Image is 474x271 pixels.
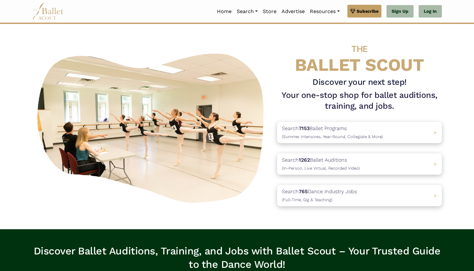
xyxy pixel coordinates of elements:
a: Store [260,5,279,18]
p: Search Ballet Auditions [282,156,360,172]
img: gem.svg [350,8,355,15]
b: 1262 [299,157,310,163]
a: Advertise [279,5,307,18]
h1: Your one-stop shop for ballet auditions, training, and jobs. [277,90,442,112]
a: Home [214,5,234,18]
a: Subscribe [347,5,381,18]
a: Search1262Ballet Auditions(In-Person, Live Virtual, Recorded Video) > [277,153,442,175]
span: THE [352,44,367,54]
p: Search Ballet Programs [282,124,383,141]
span: (Summer Intensives, Year-Round, Collegiate & More) [282,134,383,139]
span: > [434,129,437,135]
b: 765 [299,188,308,194]
h3: Discover your next step! [277,77,442,88]
a: Log In [419,5,442,18]
span: > [434,193,437,199]
span: (Full-Time, Gig & Teaching) [282,197,332,202]
span: > [434,161,437,167]
h4: BALLET SCOUT [277,37,442,74]
a: Sign Up [387,5,414,18]
span: Subscribe [357,8,379,15]
a: Search7153Ballet Programs(Summer Intensives, Year-Round, Collegiate & More)> [277,122,442,143]
img: A group of ballerinas talking to each other in a ballet studio [32,47,272,207]
a: Resources [307,5,342,18]
a: Search765Dance Industry Jobs(Full-Time, Gig & Teaching) > [277,185,442,206]
b: 7153 [299,125,310,131]
p: Search Dance Industry Jobs [282,187,357,204]
a: Search [234,5,260,18]
span: (In-Person, Live Virtual, Recorded Video) [282,166,360,171]
h3: Discover Ballet Auditions, Training, and Jobs with Ballet Scout – Your Trusted Guide to the Dance... [32,245,442,271]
